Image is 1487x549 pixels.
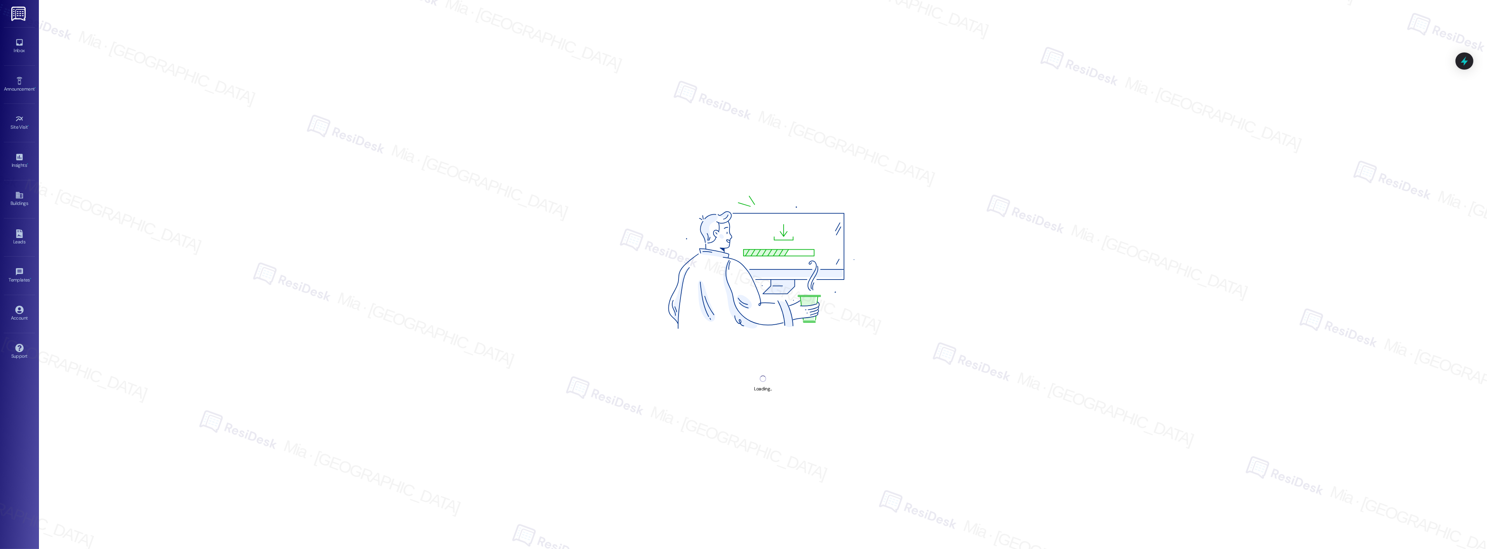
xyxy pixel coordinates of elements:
[27,161,28,167] span: •
[4,265,35,286] a: Templates •
[35,85,36,91] span: •
[4,341,35,362] a: Support
[11,7,27,21] img: ResiDesk Logo
[4,112,35,133] a: Site Visit •
[30,276,31,281] span: •
[4,150,35,171] a: Insights •
[28,123,29,129] span: •
[4,189,35,210] a: Buildings
[4,36,35,57] a: Inbox
[754,385,772,393] div: Loading...
[4,303,35,324] a: Account
[4,227,35,248] a: Leads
